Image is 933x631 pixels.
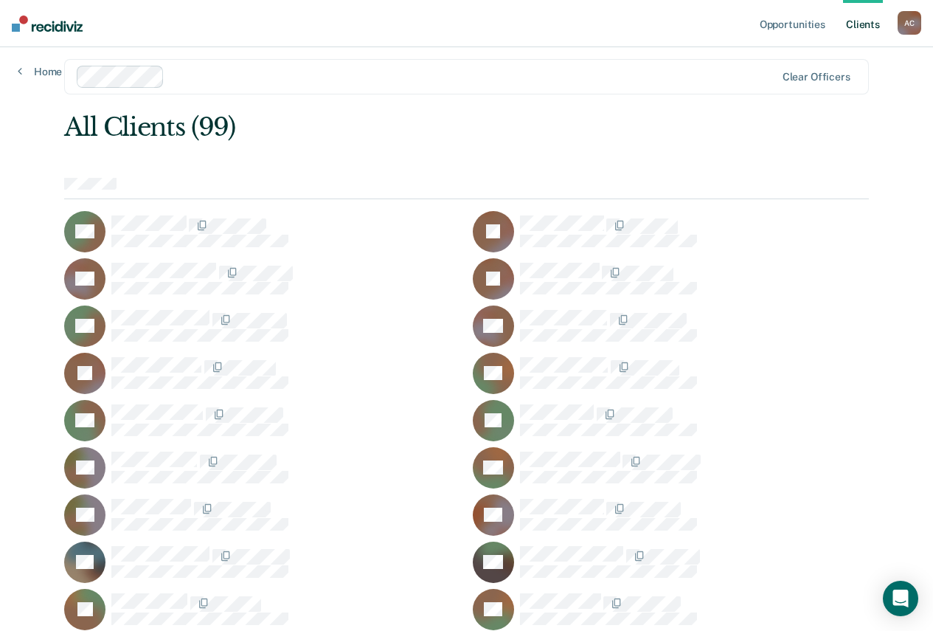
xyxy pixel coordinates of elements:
[883,581,918,616] div: Open Intercom Messenger
[898,11,921,35] button: AC
[783,71,850,83] div: Clear officers
[18,65,62,78] a: Home
[898,11,921,35] div: A C
[64,112,707,142] div: All Clients (99)
[12,15,83,32] img: Recidiviz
